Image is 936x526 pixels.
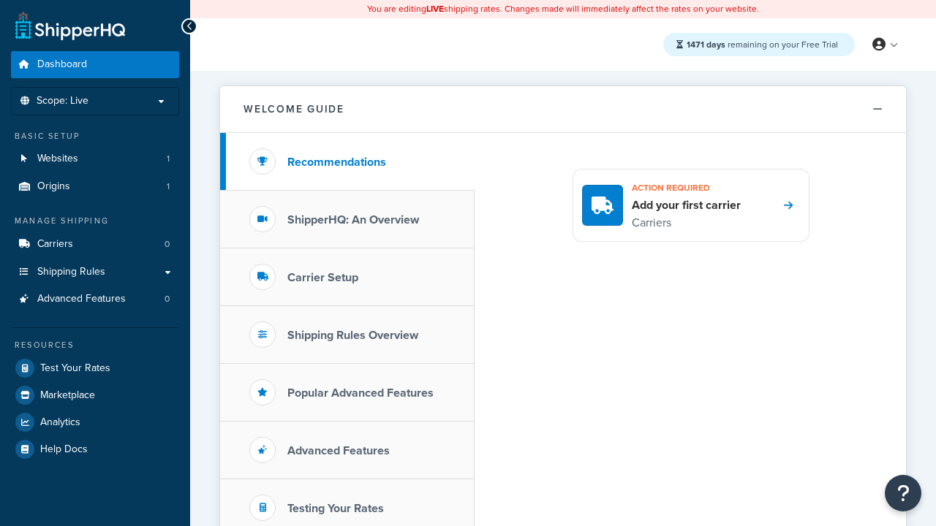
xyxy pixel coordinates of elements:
[165,238,170,251] span: 0
[37,95,88,107] span: Scope: Live
[11,51,179,78] a: Dashboard
[165,293,170,305] span: 0
[632,213,741,232] p: Carriers
[37,153,78,165] span: Websites
[244,104,344,115] h2: Welcome Guide
[37,293,126,305] span: Advanced Features
[11,409,179,435] a: Analytics
[37,180,70,193] span: Origins
[287,156,386,169] h3: Recommendations
[11,286,179,313] a: Advanced Features0
[11,145,179,172] li: Websites
[632,197,741,213] h4: Add your first carrier
[40,416,80,429] span: Analytics
[37,266,105,278] span: Shipping Rules
[40,443,88,456] span: Help Docs
[11,436,179,462] a: Help Docs
[37,238,73,251] span: Carriers
[40,362,110,375] span: Test Your Rates
[11,173,179,200] li: Origins
[687,38,838,51] span: remaining on your Free Trial
[287,444,390,457] h3: Advanced Features
[167,153,170,165] span: 1
[11,231,179,258] a: Carriers0
[40,389,95,402] span: Marketplace
[37,58,87,71] span: Dashboard
[632,178,741,197] h3: Action required
[11,215,179,227] div: Manage Shipping
[167,180,170,193] span: 1
[287,386,434,400] h3: Popular Advanced Features
[11,259,179,286] a: Shipping Rules
[11,355,179,381] a: Test Your Rates
[287,213,419,226] h3: ShipperHQ: An Overview
[11,339,179,351] div: Resources
[287,502,384,515] h3: Testing Your Rates
[11,231,179,258] li: Carriers
[11,145,179,172] a: Websites1
[11,173,179,200] a: Origins1
[426,2,444,15] b: LIVE
[11,382,179,408] a: Marketplace
[220,86,906,133] button: Welcome Guide
[287,329,418,342] h3: Shipping Rules Overview
[687,38,725,51] strong: 1471 days
[885,475,921,511] button: Open Resource Center
[287,271,358,284] h3: Carrier Setup
[11,130,179,142] div: Basic Setup
[11,286,179,313] li: Advanced Features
